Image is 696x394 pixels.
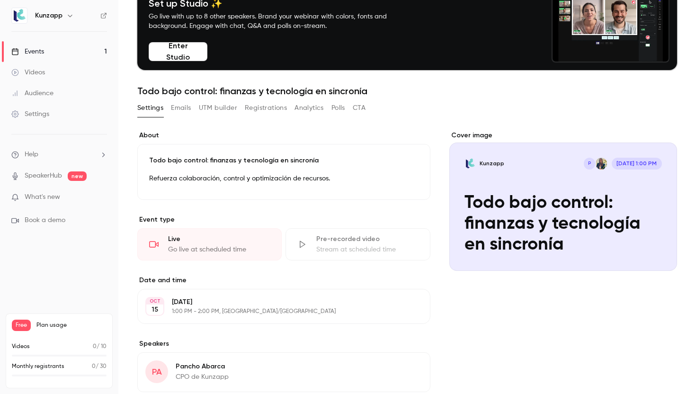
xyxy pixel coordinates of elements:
span: 0 [92,364,96,369]
span: What's new [25,192,60,202]
button: Settings [137,100,163,116]
img: Kunzapp [12,8,27,23]
div: Videos [11,68,45,77]
label: Speakers [137,339,430,349]
div: Audience [11,89,54,98]
p: [DATE] [172,297,380,307]
p: Videos [12,342,30,351]
button: Emails [171,100,191,116]
div: Go live at scheduled time [168,245,270,254]
div: LiveGo live at scheduled time [137,228,282,260]
div: Pre-recorded videoStream at scheduled time [286,228,430,260]
button: CTA [353,100,366,116]
p: Event type [137,215,430,224]
p: Todo bajo control: finanzas y tecnología en sincronía [149,156,419,165]
h1: Todo bajo control: finanzas y tecnología en sincronía [137,85,677,97]
h6: Kunzapp [35,11,62,20]
p: 1:00 PM - 2:00 PM, [GEOGRAPHIC_DATA]/[GEOGRAPHIC_DATA] [172,308,380,315]
span: 0 [93,344,97,349]
div: Stream at scheduled time [316,245,418,254]
p: / 10 [93,342,107,351]
span: new [68,171,87,181]
button: Registrations [245,100,287,116]
div: Events [11,47,44,56]
p: Pancho Abarca [176,362,229,371]
li: help-dropdown-opener [11,150,107,160]
div: OCT [146,298,163,304]
span: Book a demo [25,215,65,225]
p: 15 [152,305,158,314]
span: PA [152,366,162,378]
p: Go live with up to 8 other speakers. Brand your webinar with colors, fonts and background. Engage... [149,12,409,31]
p: / 30 [92,362,107,371]
button: Polls [331,100,345,116]
span: Help [25,150,38,160]
div: Settings [11,109,49,119]
button: UTM builder [199,100,237,116]
span: Free [12,320,31,331]
button: Analytics [294,100,324,116]
section: Cover image [449,131,677,271]
div: Live [168,234,270,244]
p: Refuerza colaboración, control y optimización de recursos. [149,173,419,184]
span: Plan usage [36,322,107,329]
p: Monthly registrants [12,362,64,371]
div: Pre-recorded video [316,234,418,244]
button: Enter Studio [149,42,207,61]
div: PAPancho AbarcaCPO de Kunzapp [137,352,430,392]
label: About [137,131,430,140]
label: Date and time [137,276,430,285]
p: CPO de Kunzapp [176,372,229,382]
a: SpeakerHub [25,171,62,181]
label: Cover image [449,131,677,140]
